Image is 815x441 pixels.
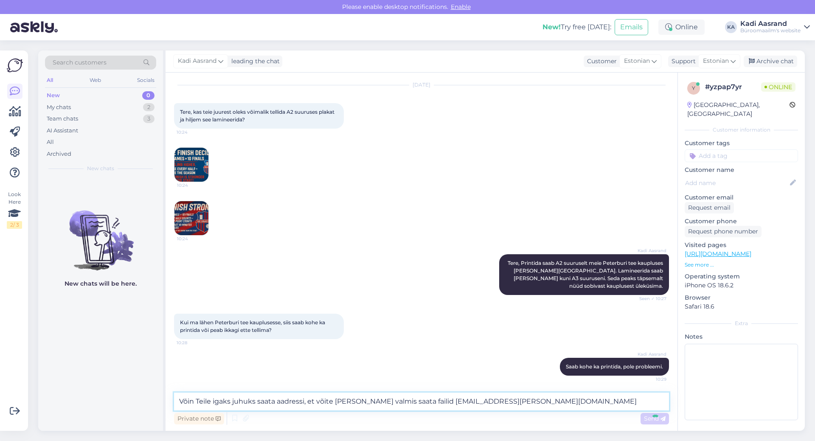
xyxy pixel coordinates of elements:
a: Kadi AasrandBüroomaailm's website [740,20,810,34]
div: 2 / 3 [7,221,22,229]
span: 10:24 [177,236,209,242]
p: Operating system [685,272,798,281]
div: KA [725,21,737,33]
div: Web [88,75,103,86]
div: AI Assistant [47,126,78,135]
div: Kadi Aasrand [740,20,801,27]
div: Customer [584,57,617,66]
span: Kadi Aasrand [635,247,666,254]
div: Support [668,57,696,66]
span: Online [761,82,795,92]
span: Kadi Aasrand [635,351,666,357]
p: New chats will be here. [65,279,137,288]
div: 2 [143,103,155,112]
div: leading the chat [228,57,280,66]
p: Customer tags [685,139,798,148]
span: Saab kohe ka printida, pole probleemi. [566,363,663,370]
span: Estonian [703,56,729,66]
div: All [45,75,55,86]
img: Attachment [174,201,208,235]
p: Customer email [685,193,798,202]
div: Request email [685,202,734,213]
p: Safari 18.6 [685,302,798,311]
span: 10:24 [177,182,209,188]
p: Customer phone [685,217,798,226]
div: Socials [135,75,156,86]
p: See more ... [685,261,798,269]
button: Emails [615,19,648,35]
span: Enable [448,3,473,11]
div: # yzpap7yr [705,82,761,92]
div: [GEOGRAPHIC_DATA], [GEOGRAPHIC_DATA] [687,101,790,118]
div: Büroomaailm's website [740,27,801,34]
input: Add a tag [685,149,798,162]
span: New chats [87,165,114,172]
span: Seen ✓ 10:27 [635,295,666,302]
span: Tere, kas teie juurest oleks võimalik tellida A2 suuruses plakat ja hiljem see lamineerida? [180,109,336,123]
p: Browser [685,293,798,302]
span: Estonian [624,56,650,66]
span: Kadi Aasrand [178,56,216,66]
p: Notes [685,332,798,341]
div: New [47,91,60,100]
p: Customer name [685,166,798,174]
b: New! [542,23,561,31]
div: Extra [685,320,798,327]
div: 3 [143,115,155,123]
div: Look Here [7,191,22,229]
p: Visited pages [685,241,798,250]
div: My chats [47,103,71,112]
div: Request phone number [685,226,762,237]
div: All [47,138,54,146]
div: Customer information [685,126,798,134]
span: y [692,85,695,91]
span: Kui ma lähen Peterburi tee kauplusesse, siis saab kohe ka printida või peab ikkagi ette tellima? [180,319,326,333]
div: 0 [142,91,155,100]
div: Team chats [47,115,78,123]
span: Tere, Printida saab A2 suuruselt meie Peterburi tee kaupluses [PERSON_NAME][GEOGRAPHIC_DATA]. Lam... [508,260,664,289]
div: Try free [DATE]: [542,22,611,32]
p: iPhone OS 18.6.2 [685,281,798,290]
span: 10:29 [635,376,666,382]
input: Add name [685,178,788,188]
span: 10:28 [177,340,208,346]
div: Archive chat [744,56,797,67]
img: Attachment [174,148,208,182]
div: Online [658,20,705,35]
span: Search customers [53,58,107,67]
div: [DATE] [174,81,669,89]
img: Askly Logo [7,57,23,73]
div: Archived [47,150,71,158]
img: No chats [38,195,163,272]
a: [URL][DOMAIN_NAME] [685,250,751,258]
span: 10:24 [177,129,208,135]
